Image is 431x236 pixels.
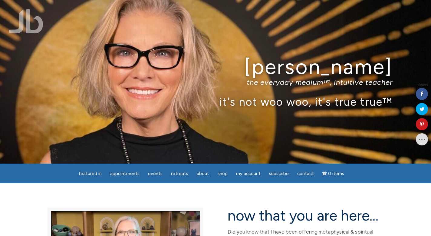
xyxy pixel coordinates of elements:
[193,168,213,180] a: About
[9,9,43,33] img: Jamie Butler. The Everyday Medium
[38,55,393,78] h1: [PERSON_NAME]
[328,171,344,176] span: 0 items
[297,171,314,176] span: Contact
[107,168,143,180] a: Appointments
[148,171,163,176] span: Events
[110,171,140,176] span: Appointments
[167,168,192,180] a: Retreats
[294,168,317,180] a: Contact
[144,168,166,180] a: Events
[228,208,383,224] h2: now that you are here…
[418,84,428,87] span: Shares
[218,171,228,176] span: Shop
[322,171,328,176] i: Cart
[197,171,209,176] span: About
[214,168,231,180] a: Shop
[269,171,289,176] span: Subscribe
[38,78,393,87] p: the everyday medium™, intuitive teacher
[38,95,393,108] p: it's not woo woo, it's true true™
[265,168,292,180] a: Subscribe
[232,168,264,180] a: My Account
[78,171,102,176] span: featured in
[319,167,348,180] a: Cart0 items
[75,168,105,180] a: featured in
[236,171,261,176] span: My Account
[171,171,188,176] span: Retreats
